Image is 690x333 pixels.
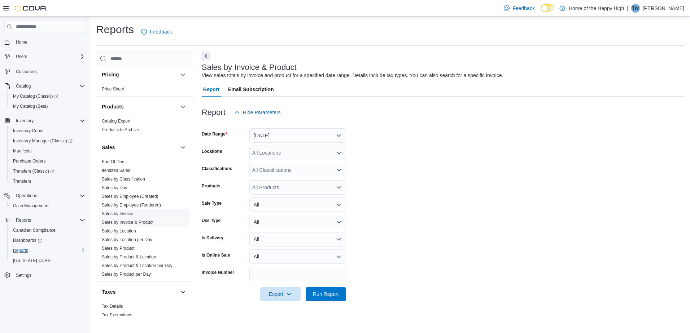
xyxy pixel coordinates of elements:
button: Customers [1,66,88,76]
input: Dark Mode [541,4,556,12]
img: Cova [14,5,47,12]
a: Feedback [501,1,537,15]
label: Products [202,183,220,189]
a: Tax Exemptions [102,312,132,318]
button: Operations [13,191,40,200]
span: Sales by Employee (Created) [102,194,158,199]
span: Products to Archive [102,127,139,133]
button: All [249,215,346,229]
span: [US_STATE] CCRS [13,258,51,263]
button: Reports [1,215,88,225]
span: Email Subscription [228,82,274,97]
button: Pricing [102,71,177,78]
h3: Products [102,103,124,110]
span: Transfers [13,178,31,184]
span: Customers [13,67,85,76]
span: Tax Exemptions [102,312,132,318]
span: Catalog Export [102,118,130,124]
a: My Catalog (Classic) [7,91,88,101]
button: Home [1,37,88,47]
h3: Sales [102,144,115,151]
span: Operations [16,193,37,199]
a: Settings [13,271,34,280]
a: Sales by Product & Location [102,254,156,259]
div: Tim Weakley [631,4,640,13]
button: Open list of options [336,185,342,190]
h3: Taxes [102,288,116,296]
span: Transfers (Classic) [13,168,54,174]
span: Export [265,287,296,301]
span: Home [16,39,27,45]
span: Sales by Location [102,228,136,234]
button: Inventory [13,116,36,125]
a: Sales by Invoice [102,211,133,216]
span: Operations [13,191,85,200]
span: Purchase Orders [10,157,85,165]
a: Sales by Invoice & Product [102,220,153,225]
span: Dashboards [13,237,42,243]
span: Transfers [10,177,85,186]
span: Itemized Sales [102,168,130,173]
label: Locations [202,148,222,154]
button: Products [179,102,187,111]
a: [US_STATE] CCRS [10,256,53,265]
span: Hide Parameters [243,109,281,116]
button: Pricing [179,70,187,79]
button: Users [13,52,30,61]
button: Next [202,52,210,60]
a: End Of Day [102,159,124,164]
span: Transfers (Classic) [10,167,85,176]
span: Sales by Day [102,185,127,191]
span: Inventory Count [13,128,44,134]
span: Catalog [13,82,85,90]
span: Sales by Classification [102,176,145,182]
button: Hide Parameters [231,105,284,120]
button: Purchase Orders [7,156,88,166]
button: Taxes [102,288,177,296]
span: My Catalog (Beta) [10,102,85,111]
a: Manifests [10,147,34,155]
button: Operations [1,191,88,201]
span: Sales by Invoice [102,211,133,217]
button: [DATE] [249,128,346,143]
a: Products to Archive [102,127,139,132]
span: TW [632,4,639,13]
span: Manifests [10,147,85,155]
span: Cash Management [13,203,49,209]
a: Sales by Location per Day [102,237,152,242]
h3: Sales by Invoice & Product [202,63,297,72]
a: Sales by Classification [102,177,145,182]
a: Inventory Count [10,126,47,135]
button: Reports [7,245,88,256]
span: Canadian Compliance [13,227,56,233]
button: Open list of options [336,150,342,156]
div: Pricing [96,85,193,96]
a: Sales by Location [102,228,136,234]
span: Reports [10,246,85,255]
a: Canadian Compliance [10,226,58,235]
a: Transfers (Classic) [10,167,57,176]
a: Sales by Product per Day [102,272,151,277]
div: Taxes [96,302,193,322]
div: Sales [96,157,193,281]
a: My Catalog (Classic) [10,92,61,101]
span: Sales by Invoice & Product [102,219,153,225]
a: Catalog Export [102,119,130,124]
a: Inventory Manager (Classic) [10,137,75,145]
span: Manifests [13,148,31,154]
button: Cash Management [7,201,88,211]
button: [US_STATE] CCRS [7,256,88,266]
span: Inventory [16,118,34,124]
span: Reports [13,216,85,225]
button: Run Report [306,287,346,301]
a: Sales by Product [102,246,135,251]
a: Inventory Manager (Classic) [7,136,88,146]
a: Reports [10,246,31,255]
button: All [249,197,346,212]
label: Invoice Number [202,270,234,275]
span: Settings [13,271,85,280]
div: View sales totals by invoice and product for a specified date range. Details include tax types. Y... [202,72,503,79]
